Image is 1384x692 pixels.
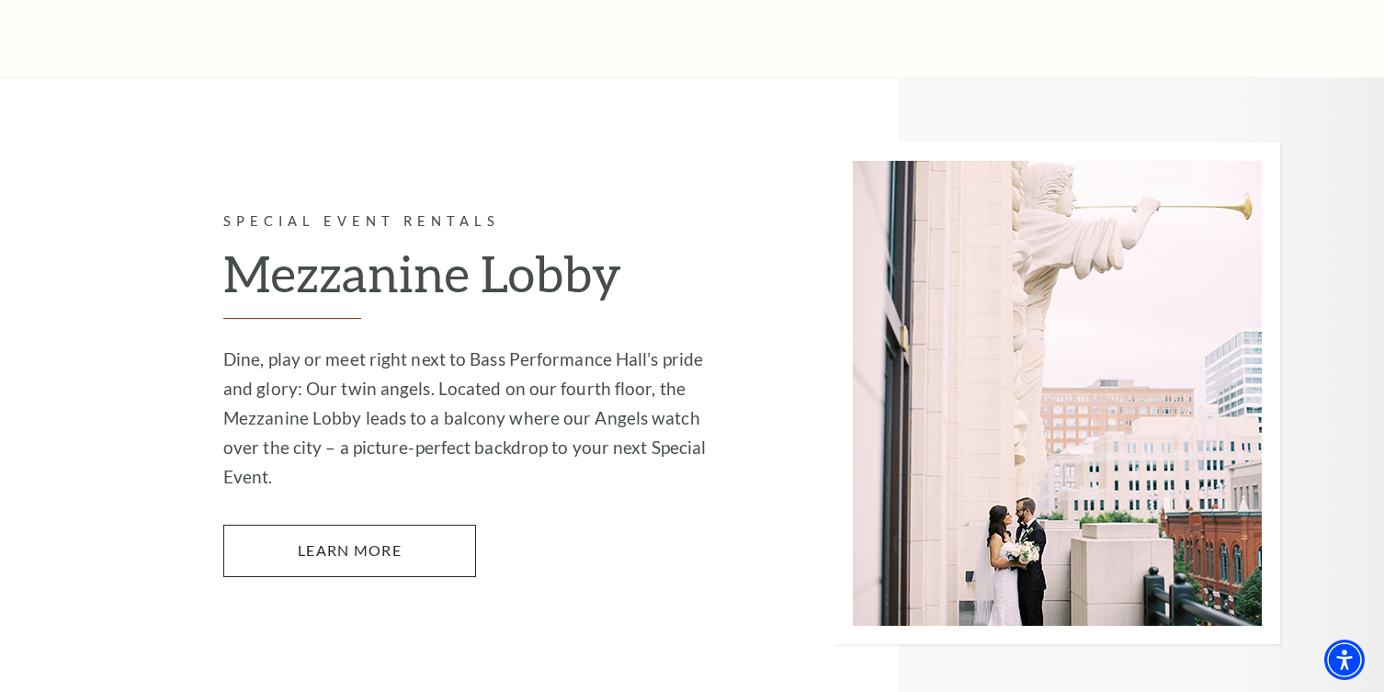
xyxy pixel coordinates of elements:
p: Dine, play or meet right next to Bass Performance Hall’s pride and glory: Our twin angels. Locate... [223,345,715,492]
h2: Mezzanine Lobby [223,244,715,319]
div: Accessibility Menu [1324,640,1365,680]
p: Special Event Rentals [223,210,715,233]
a: Learn More Mezzanine Lobby [223,525,476,576]
img: Special Event Rentals [834,142,1280,644]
